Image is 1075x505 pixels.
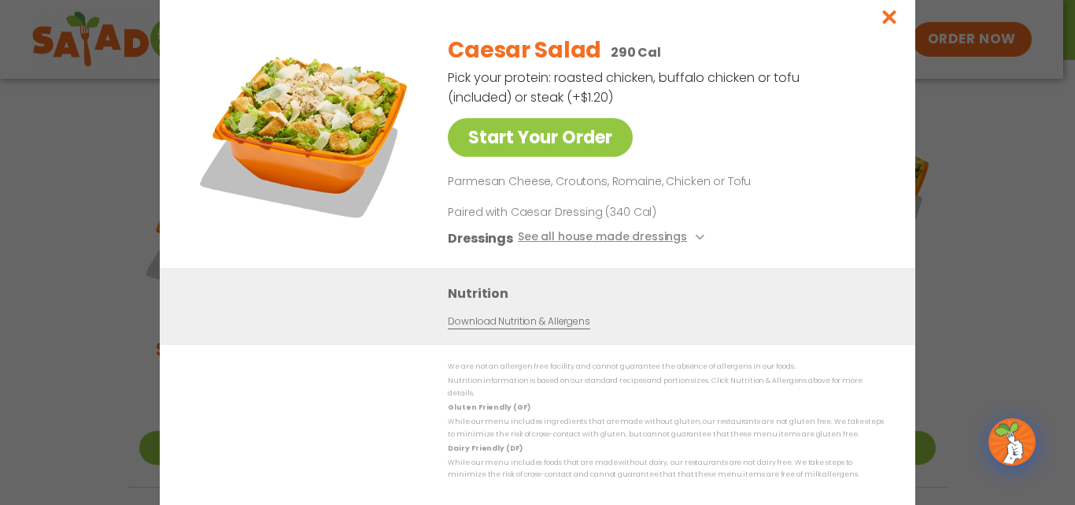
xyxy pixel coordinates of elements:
img: wpChatIcon [990,420,1034,464]
img: Featured product photo for Caesar Salad [195,22,416,243]
h3: Nutrition [448,283,892,303]
strong: Gluten Friendly (GF) [448,403,530,412]
button: See all house made dressings [518,228,709,247]
p: While our menu includes ingredients that are made without gluten, our restaurants are not gluten ... [448,416,884,440]
p: We are not an allergen free facility and cannot guarantee the absence of allergens in our foods. [448,361,884,373]
p: While our menu includes foods that are made without dairy, our restaurants are not dairy free. We... [448,457,884,481]
a: Start Your Order [448,118,633,157]
p: Nutrition information is based on our standard recipes and portion sizes. Click Nutrition & Aller... [448,375,884,399]
h2: Caesar Salad [448,34,601,67]
p: Parmesan Cheese, Croutons, Romaine, Chicken or Tofu [448,173,877,191]
a: Download Nutrition & Allergens [448,314,589,329]
strong: Dairy Friendly (DF) [448,443,522,452]
p: Paired with Caesar Dressing (340 Cal) [448,203,739,220]
p: Pick your protein: roasted chicken, buffalo chicken or tofu (included) or steak (+$1.20) [448,68,802,107]
p: 290 Cal [611,43,661,62]
h3: Dressings [448,228,513,247]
